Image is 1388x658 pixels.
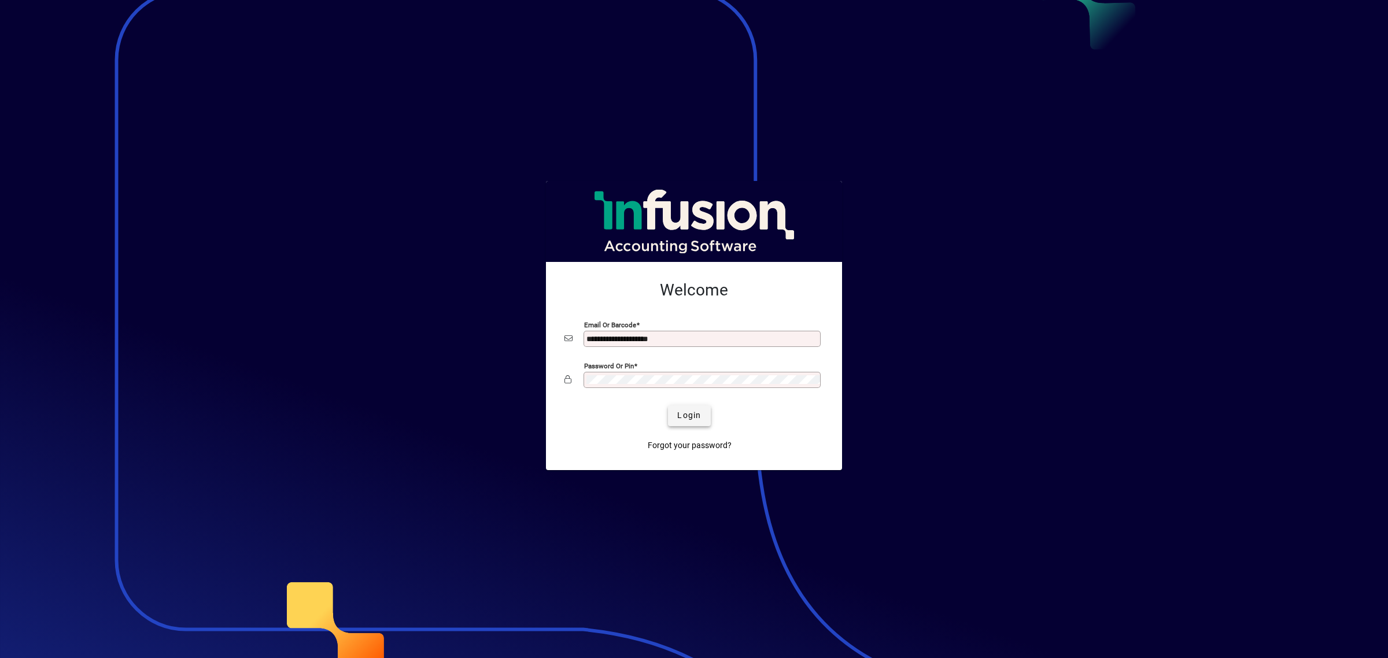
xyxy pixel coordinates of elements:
[643,435,736,456] a: Forgot your password?
[584,320,636,328] mat-label: Email or Barcode
[668,405,710,426] button: Login
[584,361,634,369] mat-label: Password or Pin
[648,439,732,452] span: Forgot your password?
[564,280,824,300] h2: Welcome
[677,409,701,422] span: Login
